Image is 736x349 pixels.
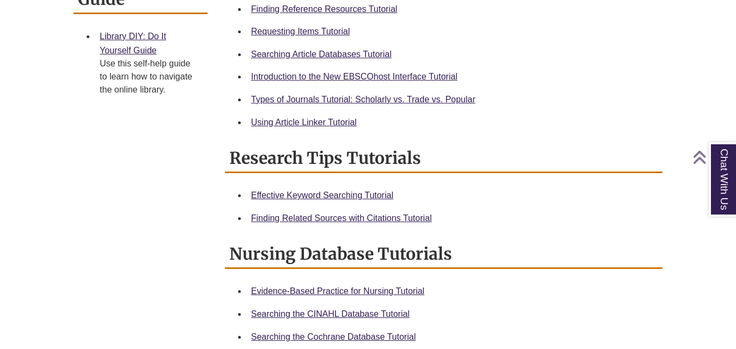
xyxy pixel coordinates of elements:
div: Use this self-help guide to learn how to navigate the online library. [100,57,199,96]
a: Finding Related Sources with Citations Tutorial [251,213,432,223]
h2: Research Tips Tutorials [225,144,662,173]
a: Requesting Items Tutorial [251,27,350,36]
a: Searching Article Databases Tutorial [251,50,392,59]
a: Effective Keyword Searching Tutorial [251,191,393,200]
a: Library DIY: Do It Yourself Guide [100,32,166,55]
a: Types of Journals Tutorial: Scholarly vs. Trade vs. Popular [251,95,476,104]
a: Using Article Linker Tutorial [251,118,357,127]
a: Evidence-Based Practice for Nursing Tutorial [251,286,424,296]
a: Finding Reference Resources Tutorial [251,4,398,14]
a: Introduction to the New EBSCOhost Interface Tutorial [251,72,458,81]
h2: Nursing Database Tutorials [225,240,662,269]
a: Back to Top [692,150,733,164]
a: Searching the Cochrane Database Tutorial [251,332,416,341]
a: Searching the CINAHL Database Tutorial [251,309,410,319]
